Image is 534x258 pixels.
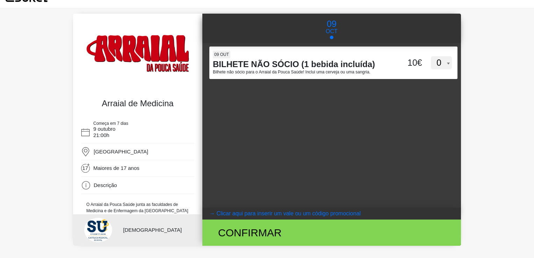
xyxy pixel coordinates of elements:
[86,202,188,232] span: O Arraial da Pouca Saúde junta as faculdades de Medicina e de Enfermagem da [GEOGRAPHIC_DATA] e d...
[216,210,361,216] coupontext: Clicar aqui para inserir um vale ou um código promocional
[318,17,345,40] button: 09 Oct
[213,51,230,58] span: 09 out
[123,226,192,234] p: [DEMOGRAPHIC_DATA]
[79,26,196,92] img: 22d9fe1a39b24931814a95254e6a5dd4.webp
[94,149,148,155] span: [GEOGRAPHIC_DATA]
[93,121,128,126] span: Começa em 7 dias
[209,209,215,218] arrow: →
[213,225,371,241] div: Confirmar
[83,99,193,109] h4: Arraial de Medicina
[431,56,452,70] select: 09 out BILHETE NÃO SÓCIO (1 bebida incluída) Bilhete não sócio para o Arraial da Pouca Saúde! Inc...
[326,17,338,31] p: 09
[213,70,389,75] p: Bilhete não sócio para o Arraial da Pouca Saúde! Inclui uma cerveja ou uma sangria.
[82,165,91,173] span: 17
[202,208,461,220] button: → Clicar aqui para inserir um vale ou um código promocional
[213,59,389,70] h4: BILHETE NÃO SÓCIO (1 bebida incluída)
[93,165,139,171] span: Maiores de 17 anos
[389,56,424,70] div: 10€
[93,126,115,138] span: 9 outubro 21:00h
[86,163,90,166] span: +
[326,27,338,36] p: Oct
[94,182,117,188] span: Descrição
[202,220,461,246] button: Confirmar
